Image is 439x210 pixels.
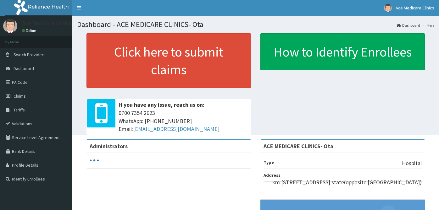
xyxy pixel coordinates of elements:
span: Claims [14,93,26,99]
p: Ace Medicare Clinics [22,20,71,26]
a: Dashboard [397,23,420,28]
a: [EMAIL_ADDRESS][DOMAIN_NAME] [133,125,219,132]
span: Dashboard [14,66,34,71]
svg: audio-loading [90,156,99,165]
span: Ace Medicare Clinics [396,5,434,11]
strong: ACE MEDICARE CLINICS- Ota [264,143,333,150]
b: Type [264,159,274,165]
b: Administrators [90,143,128,150]
a: Click here to submit claims [86,33,251,88]
span: 0700 7354 2623 WhatsApp: [PHONE_NUMBER] Email: [119,109,248,133]
img: User Image [384,4,392,12]
li: Here [421,23,434,28]
h1: Dashboard - ACE MEDICARE CLINICS- Ota [77,20,434,29]
a: Online [22,28,37,33]
p: Hospital [402,159,422,167]
span: Switch Providers [14,52,46,57]
b: If you have any issue, reach us on: [119,101,204,108]
b: Address [264,172,281,178]
a: How to Identify Enrollees [260,33,425,70]
img: User Image [3,19,17,33]
span: Tariffs [14,107,25,113]
p: km [STREET_ADDRESS] state(opposite [GEOGRAPHIC_DATA]) [272,178,422,186]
